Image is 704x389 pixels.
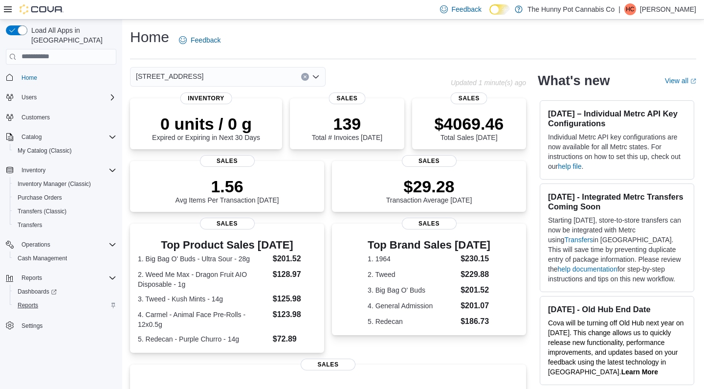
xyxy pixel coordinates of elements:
[312,73,320,81] button: Open list of options
[461,300,490,312] dd: $201.07
[18,164,49,176] button: Inventory
[18,272,46,284] button: Reports
[558,162,581,170] a: help file
[489,4,510,15] input: Dark Mode
[548,215,686,284] p: Starting [DATE], store-to-store transfers can now be integrated with Metrc using in [GEOGRAPHIC_D...
[10,144,120,158] button: My Catalog (Classic)
[10,252,120,265] button: Cash Management
[548,109,686,128] h3: [DATE] – Individual Metrc API Key Configurations
[640,3,696,15] p: [PERSON_NAME]
[14,252,116,264] span: Cash Management
[191,35,220,45] span: Feedback
[14,219,116,231] span: Transfers
[14,192,116,204] span: Purchase Orders
[434,114,504,141] div: Total Sales [DATE]
[18,92,116,103] span: Users
[273,309,316,320] dd: $123.98
[14,299,42,311] a: Reports
[10,285,120,298] a: Dashboards
[18,239,116,251] span: Operations
[14,252,71,264] a: Cash Management
[176,177,279,196] p: 1.56
[451,79,526,87] p: Updated 1 minute(s) ago
[18,72,41,84] a: Home
[22,241,50,249] span: Operations
[18,131,45,143] button: Catalog
[18,319,116,331] span: Settings
[175,30,224,50] a: Feedback
[368,317,457,326] dt: 5. Redecan
[22,74,37,82] span: Home
[200,155,255,167] span: Sales
[18,194,62,202] span: Purchase Orders
[434,114,504,134] p: $4069.46
[461,316,490,327] dd: $186.73
[14,178,116,190] span: Inventory Manager (Classic)
[6,67,116,358] nav: Complex example
[18,239,54,251] button: Operations
[136,70,203,82] span: [STREET_ADDRESS]
[312,114,382,141] div: Total # Invoices [DATE]
[138,334,269,344] dt: 5. Redecan - Purple Churro - 14g
[22,114,50,121] span: Customers
[329,92,365,104] span: Sales
[548,132,686,171] p: Individual Metrc API key configurations are now available for all Metrc states. For instructions ...
[368,270,457,279] dt: 2. Tweed
[18,301,38,309] span: Reports
[152,114,260,141] div: Expired or Expiring in Next 30 Days
[273,333,316,345] dd: $72.89
[273,269,316,280] dd: $128.97
[18,207,66,215] span: Transfers (Classic)
[180,92,232,104] span: Inventory
[14,178,95,190] a: Inventory Manager (Classic)
[14,286,116,297] span: Dashboards
[138,239,316,251] h3: Top Product Sales [DATE]
[18,112,54,123] a: Customers
[368,239,490,251] h3: Top Brand Sales [DATE]
[2,318,120,332] button: Settings
[18,131,116,143] span: Catalog
[301,359,355,370] span: Sales
[548,304,686,314] h3: [DATE] - Old Hub End Date
[152,114,260,134] p: 0 units / 0 g
[14,219,46,231] a: Transfers
[14,192,66,204] a: Purchase Orders
[2,130,120,144] button: Catalog
[2,91,120,104] button: Users
[452,4,482,14] span: Feedback
[27,25,116,45] span: Load All Apps in [GEOGRAPHIC_DATA]
[18,71,116,84] span: Home
[176,177,279,204] div: Avg Items Per Transaction [DATE]
[690,78,696,84] svg: External link
[624,3,636,15] div: Hugh Cole
[461,284,490,296] dd: $201.52
[14,286,61,297] a: Dashboards
[14,145,76,157] a: My Catalog (Classic)
[18,272,116,284] span: Reports
[138,294,269,304] dt: 3. Tweed - Kush Mints - 14g
[10,298,120,312] button: Reports
[451,92,487,104] span: Sales
[138,310,269,329] dt: 4. Carmel - Animal Face Pre-Rolls - 12x0.5g
[273,293,316,305] dd: $125.98
[402,218,457,229] span: Sales
[10,191,120,205] button: Purchase Orders
[14,206,116,217] span: Transfers (Classic)
[2,110,120,124] button: Customers
[18,147,72,155] span: My Catalog (Classic)
[10,205,120,218] button: Transfers (Classic)
[528,3,615,15] p: The Hunny Pot Cannabis Co
[621,368,658,376] strong: Learn More
[386,177,472,196] p: $29.28
[22,322,43,330] span: Settings
[18,111,116,123] span: Customers
[368,301,457,311] dt: 4. General Admission
[2,70,120,85] button: Home
[18,92,41,103] button: Users
[548,319,684,376] span: Cova will be turning off Old Hub next year on [DATE]. This change allows us to quickly release ne...
[402,155,457,167] span: Sales
[538,73,610,89] h2: What's new
[22,93,37,101] span: Users
[368,254,457,264] dt: 1. 1964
